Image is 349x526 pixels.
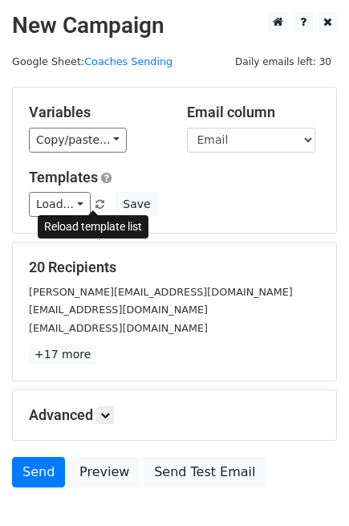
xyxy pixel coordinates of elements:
[229,53,337,71] span: Daily emails left: 30
[29,128,127,153] a: Copy/paste...
[29,259,320,276] h5: 20 Recipients
[84,55,172,67] a: Coaches Sending
[12,12,337,39] h2: New Campaign
[12,55,172,67] small: Google Sheet:
[229,55,337,67] a: Daily emails left: 30
[29,192,91,217] a: Load...
[116,192,157,217] button: Save
[12,457,65,487] a: Send
[29,345,96,365] a: +17 more
[29,104,163,121] h5: Variables
[29,169,98,186] a: Templates
[269,449,349,526] iframe: Chat Widget
[29,304,208,316] small: [EMAIL_ADDRESS][DOMAIN_NAME]
[29,406,320,424] h5: Advanced
[29,286,293,298] small: [PERSON_NAME][EMAIL_ADDRESS][DOMAIN_NAME]
[187,104,321,121] h5: Email column
[69,457,140,487] a: Preview
[38,215,148,239] div: Reload template list
[144,457,266,487] a: Send Test Email
[29,322,208,334] small: [EMAIL_ADDRESS][DOMAIN_NAME]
